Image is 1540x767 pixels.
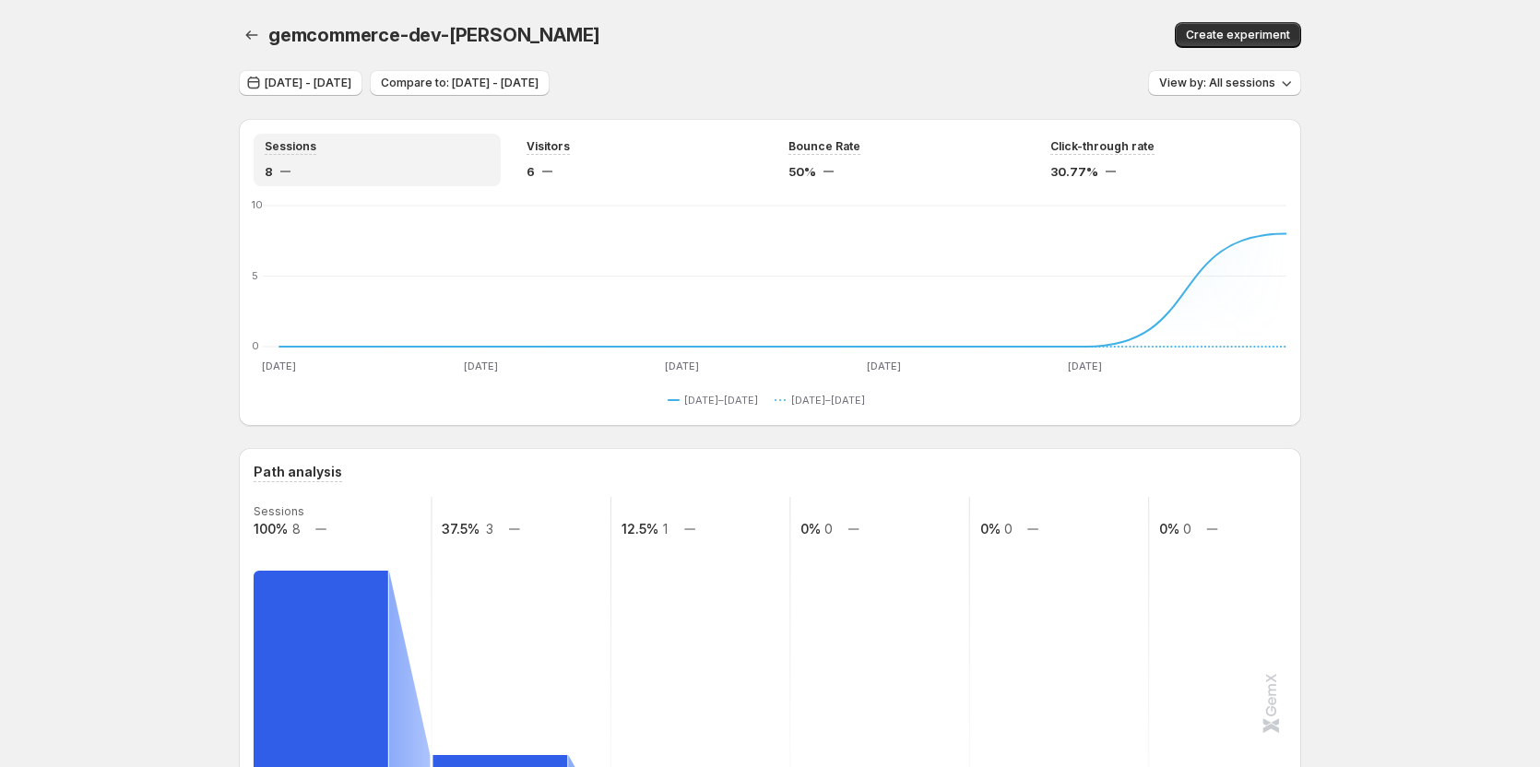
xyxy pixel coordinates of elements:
[665,360,699,372] text: [DATE]
[265,162,273,181] span: 8
[824,521,833,537] text: 0
[370,70,550,96] button: Compare to: [DATE] - [DATE]
[1050,162,1098,181] span: 30.77%
[381,76,539,90] span: Compare to: [DATE] - [DATE]
[254,521,288,537] text: 100%
[486,521,493,537] text: 3
[622,521,658,537] text: 12.5%
[1175,22,1301,48] button: Create experiment
[788,162,816,181] span: 50%
[268,24,600,46] span: gemcommerce-dev-[PERSON_NAME]
[1186,28,1290,42] span: Create experiment
[791,393,865,407] span: [DATE]–[DATE]
[800,521,821,537] text: 0%
[265,76,351,90] span: [DATE] - [DATE]
[663,521,668,537] text: 1
[262,360,296,372] text: [DATE]
[1068,360,1102,372] text: [DATE]
[254,463,342,481] h3: Path analysis
[265,139,316,154] span: Sessions
[1183,521,1191,537] text: 0
[1148,70,1301,96] button: View by: All sessions
[980,521,1001,537] text: 0%
[867,360,901,372] text: [DATE]
[1159,76,1275,90] span: View by: All sessions
[684,393,758,407] span: [DATE]–[DATE]
[1004,521,1013,537] text: 0
[775,389,872,411] button: [DATE]–[DATE]
[527,162,535,181] span: 6
[252,339,259,352] text: 0
[252,198,263,211] text: 10
[239,70,362,96] button: [DATE] - [DATE]
[442,521,480,537] text: 37.5%
[464,360,498,372] text: [DATE]
[252,269,258,282] text: 5
[1050,139,1155,154] span: Click-through rate
[668,389,765,411] button: [DATE]–[DATE]
[1159,521,1179,537] text: 0%
[292,521,301,537] text: 8
[527,139,570,154] span: Visitors
[788,139,860,154] span: Bounce Rate
[254,504,304,518] text: Sessions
